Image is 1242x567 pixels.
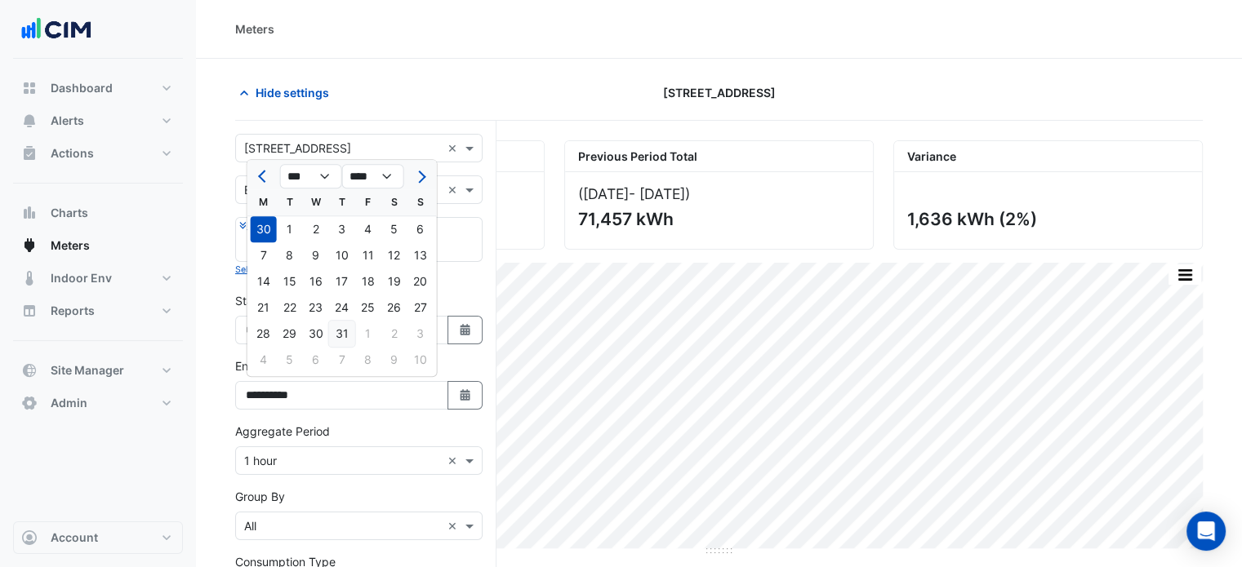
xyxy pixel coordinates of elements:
[235,357,284,374] label: End Date
[407,242,434,268] div: Sunday, July 13, 2025
[51,270,112,286] span: Indoor Env
[277,216,303,242] div: Tuesday, July 1, 2025
[329,321,355,347] div: Thursday, July 31, 2025
[355,347,381,373] div: 8
[565,141,873,172] div: Previous Period Total
[235,423,330,440] label: Aggregate Period
[329,242,355,268] div: Thursday, July 10, 2025
[381,347,407,373] div: Saturday, August 9, 2025
[342,164,404,188] select: Select year
[303,347,329,373] div: 6
[329,347,355,373] div: Thursday, August 7, 2025
[303,321,329,347] div: Wednesday, July 30, 2025
[277,242,303,268] div: Tuesday, July 8, 2025
[13,104,183,137] button: Alerts
[21,237,38,254] app-icon: Meters
[407,216,434,242] div: Sunday, July 6, 2025
[254,163,274,189] button: Previous month
[51,205,88,221] span: Charts
[303,242,329,268] div: 9
[251,216,277,242] div: Monday, June 30, 2025
[51,80,113,96] span: Dashboard
[51,395,87,411] span: Admin
[51,113,84,129] span: Alerts
[303,268,329,295] div: Wednesday, July 16, 2025
[381,295,407,321] div: 26
[13,262,183,295] button: Indoor Env
[235,264,309,275] small: Select Reportable
[251,242,277,268] div: Monday, July 7, 2025
[13,521,183,554] button: Account
[277,321,303,347] div: 29
[13,354,183,387] button: Site Manager
[303,295,329,321] div: Wednesday, July 23, 2025
[303,189,329,215] div: W
[381,189,407,215] div: S
[329,242,355,268] div: 10
[381,242,407,268] div: Saturday, July 12, 2025
[407,321,434,347] div: 3
[21,362,38,379] app-icon: Site Manager
[239,218,291,233] button: Expand All
[447,181,461,198] span: Clear
[407,268,434,295] div: Sunday, July 20, 2025
[329,189,355,215] div: T
[578,185,860,202] div: ([DATE] )
[407,268,434,295] div: 20
[355,242,381,268] div: 11
[407,347,434,373] div: Sunday, August 10, 2025
[381,216,407,242] div: 5
[407,321,434,347] div: Sunday, August 3, 2025
[51,362,124,379] span: Site Manager
[381,216,407,242] div: Saturday, July 5, 2025
[303,268,329,295] div: 16
[1169,264,1201,285] button: More Options
[303,321,329,347] div: 30
[381,242,407,268] div: 12
[578,209,857,229] div: 71,457 kWh
[355,216,381,242] div: 4
[407,295,434,321] div: 27
[407,216,434,242] div: 6
[21,145,38,162] app-icon: Actions
[251,268,277,295] div: Monday, July 14, 2025
[303,347,329,373] div: Wednesday, August 6, 2025
[663,84,776,101] span: [STREET_ADDRESS]
[21,205,38,221] app-icon: Charts
[329,216,355,242] div: Thursday, July 3, 2025
[355,189,381,215] div: F
[355,268,381,295] div: Friday, July 18, 2025
[251,216,277,242] div: 30
[277,242,303,268] div: 8
[355,242,381,268] div: Friday, July 11, 2025
[20,13,93,46] img: Company Logo
[458,388,473,402] fa-icon: Select Date
[277,347,303,373] div: Tuesday, August 5, 2025
[355,295,381,321] div: Friday, July 25, 2025
[329,347,355,373] div: 7
[235,292,290,309] label: Start Date
[277,321,303,347] div: Tuesday, July 29, 2025
[251,347,277,373] div: 4
[381,321,407,347] div: 2
[251,242,277,268] div: 7
[21,395,38,411] app-icon: Admin
[329,295,355,321] div: Thursday, July 24, 2025
[381,295,407,321] div: Saturday, July 26, 2025
[277,295,303,321] div: Tuesday, July 22, 2025
[13,137,183,170] button: Actions
[381,268,407,295] div: Saturday, July 19, 2025
[235,488,285,505] label: Group By
[21,113,38,129] app-icon: Alerts
[303,216,329,242] div: 2
[277,295,303,321] div: 22
[235,78,340,107] button: Hide settings
[13,295,183,327] button: Reports
[894,141,1202,172] div: Variance
[1186,512,1226,551] div: Open Intercom Messenger
[235,262,309,277] button: Select Reportable
[407,347,434,373] div: 10
[355,321,381,347] div: 1
[381,268,407,295] div: 19
[51,145,94,162] span: Actions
